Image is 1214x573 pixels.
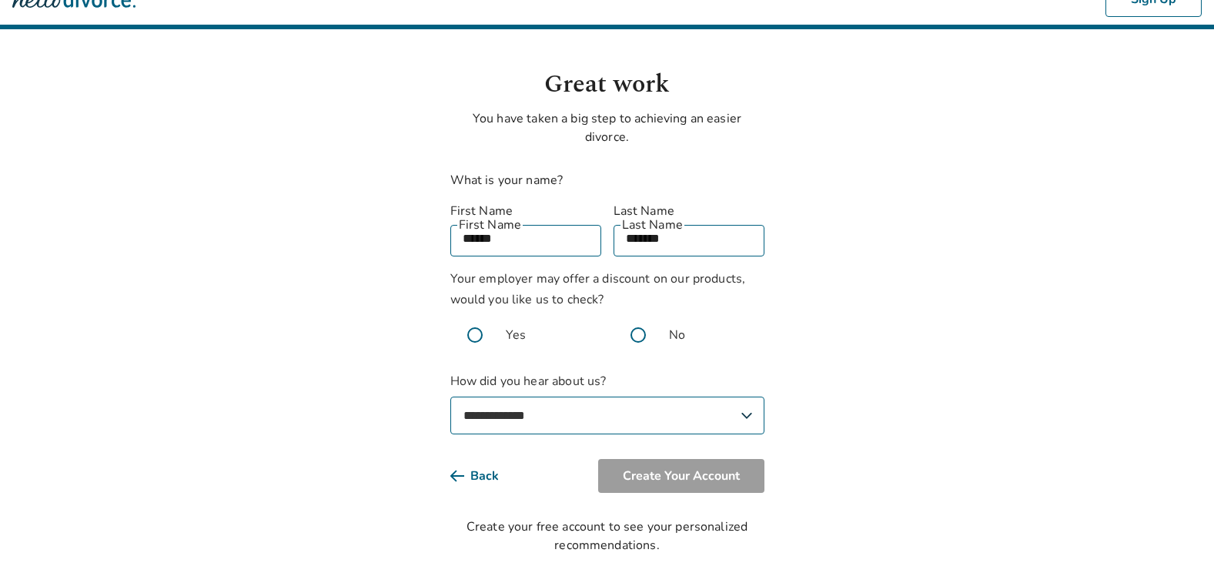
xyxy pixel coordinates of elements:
[450,66,764,103] h1: Great work
[506,326,526,344] span: Yes
[614,202,764,220] label: Last Name
[450,202,601,220] label: First Name
[1137,499,1214,573] iframe: Chat Widget
[598,459,764,493] button: Create Your Account
[450,518,764,555] div: Create your free account to see your personalized recommendations.
[450,372,764,434] label: How did you hear about us?
[450,459,523,493] button: Back
[450,172,564,189] label: What is your name?
[450,109,764,146] p: You have taken a big step to achieving an easier divorce.
[450,270,746,308] span: Your employer may offer a discount on our products, would you like us to check?
[669,326,685,344] span: No
[450,397,764,434] select: How did you hear about us?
